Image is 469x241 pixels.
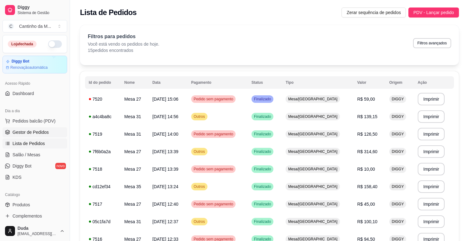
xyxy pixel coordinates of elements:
[248,76,282,89] th: Status
[121,90,149,108] td: Mesa 27
[2,211,67,221] a: Complementos
[88,33,159,40] p: Filtros para pedidos
[12,129,49,135] span: Gestor de Pedidos
[88,47,159,53] p: 15 pedidos encontrados
[391,202,405,207] span: DIGGY
[287,184,339,189] span: Mesa/[GEOGRAPHIC_DATA]
[287,219,339,224] span: Mesa/[GEOGRAPHIC_DATA]
[8,41,37,48] div: Loja fechada
[89,131,117,137] div: 7519
[391,114,405,119] span: DIGGY
[342,8,406,18] button: Zerar sequência de pedidos
[2,161,67,171] a: Diggy Botnovo
[12,202,30,208] span: Produtos
[386,76,414,89] th: Origem
[357,202,375,207] span: R$ 45,00
[12,152,40,158] span: Salão / Mesas
[357,184,377,189] span: R$ 158,40
[192,219,206,224] span: Outros
[287,114,339,119] span: Mesa/[GEOGRAPHIC_DATA]
[121,213,149,230] td: Mesa 31
[8,23,14,29] span: C
[12,118,56,124] span: Pedidos balcão (PDV)
[418,93,445,105] button: Imprimir
[89,218,117,225] div: 05c1fa7d
[418,215,445,228] button: Imprimir
[391,97,405,102] span: DIGGY
[152,219,178,224] span: [DATE] 12:37
[89,201,117,207] div: 7517
[12,90,34,97] span: Dashboard
[2,88,67,98] a: Dashboard
[89,183,117,190] div: cd12ef34
[192,132,235,137] span: Pedido sem pagamento
[80,8,137,18] h2: Lista de Pedidos
[413,9,454,16] span: PDV - Lançar pedido
[2,20,67,33] button: Select a team
[149,76,187,89] th: Data
[357,114,377,119] span: R$ 139,15
[418,145,445,158] button: Imprimir
[121,178,149,195] td: Mesa 35
[121,125,149,143] td: Mesa 31
[152,149,178,154] span: [DATE] 13:39
[152,167,178,172] span: [DATE] 13:39
[2,106,67,116] div: Dia a dia
[287,97,339,102] span: Mesa/[GEOGRAPHIC_DATA]
[2,127,67,137] a: Gestor de Pedidos
[12,174,22,180] span: KDS
[17,231,57,236] span: [EMAIL_ADDRESS][DOMAIN_NAME]
[121,76,149,89] th: Nome
[187,76,248,89] th: Pagamento
[287,132,339,137] span: Mesa/[GEOGRAPHIC_DATA]
[414,76,454,89] th: Ação
[121,195,149,213] td: Mesa 27
[2,223,67,238] button: Duda[EMAIL_ADDRESS][DOMAIN_NAME]
[121,160,149,178] td: Mesa 27
[391,167,405,172] span: DIGGY
[10,65,47,70] article: Renovação automática
[192,202,235,207] span: Pedido sem pagamento
[12,140,45,147] span: Lista de Pedidos
[253,132,272,137] span: Finalizado
[353,76,386,89] th: Valor
[391,132,405,137] span: DIGGY
[253,202,272,207] span: Finalizado
[287,167,339,172] span: Mesa/[GEOGRAPHIC_DATA]
[391,219,405,224] span: DIGGY
[152,132,178,137] span: [DATE] 14:00
[17,226,57,231] span: Duda
[253,219,272,224] span: Finalizado
[391,184,405,189] span: DIGGY
[192,184,206,189] span: Outros
[2,116,67,126] button: Pedidos balcão (PDV)
[418,163,445,175] button: Imprimir
[121,108,149,125] td: Mesa 31
[12,59,29,64] article: Diggy Bot
[17,5,65,10] span: Diggy
[2,150,67,160] a: Salão / Mesas
[287,149,339,154] span: Mesa/[GEOGRAPHIC_DATA]
[391,149,405,154] span: DIGGY
[418,110,445,123] button: Imprimir
[357,219,377,224] span: R$ 100,10
[357,149,377,154] span: R$ 314,60
[357,167,375,172] span: R$ 10,00
[357,132,377,137] span: R$ 126,50
[89,96,117,102] div: 7520
[152,202,178,207] span: [DATE] 12:40
[19,23,51,29] div: Cantinho da M ...
[418,180,445,193] button: Imprimir
[192,167,235,172] span: Pedido sem pagamento
[2,172,67,182] a: KDS
[2,190,67,200] div: Catálogo
[418,128,445,140] button: Imprimir
[413,38,451,48] button: Filtros avançados
[253,167,272,172] span: Finalizado
[253,149,272,154] span: Finalizado
[12,163,32,169] span: Diggy Bot
[192,149,206,154] span: Outros
[253,184,272,189] span: Finalizado
[2,138,67,148] a: Lista de Pedidos
[418,198,445,210] button: Imprimir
